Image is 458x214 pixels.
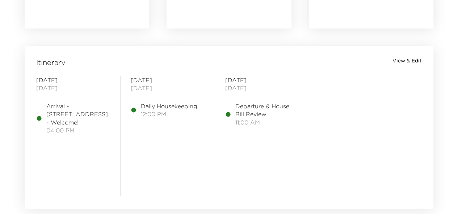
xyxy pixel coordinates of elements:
[131,84,205,92] span: [DATE]
[46,102,110,126] span: Arrival - [STREET_ADDRESS] - Welcome!
[131,76,205,84] span: [DATE]
[46,126,110,134] span: 04:00 PM
[36,76,110,84] span: [DATE]
[36,57,66,67] span: Itinerary
[141,102,197,110] span: Daily Housekeeping
[392,57,422,65] button: View & Edit
[141,110,197,118] span: 12:00 PM
[235,118,299,126] span: 11:00 AM
[235,102,299,118] span: Departure & House Bill Review
[36,84,110,92] span: [DATE]
[225,84,299,92] span: [DATE]
[225,76,299,84] span: [DATE]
